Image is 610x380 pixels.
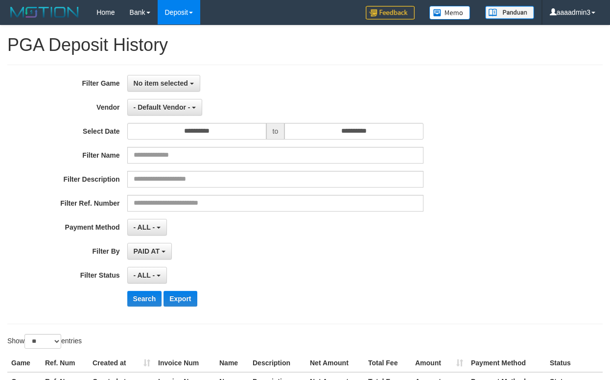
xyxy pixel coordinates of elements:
[366,6,415,20] img: Feedback.jpg
[154,354,215,372] th: Invoice Num
[215,354,249,372] th: Name
[306,354,364,372] th: Net Amount
[164,291,197,307] button: Export
[364,354,411,372] th: Total Fee
[7,5,82,20] img: MOTION_logo.png
[7,354,41,372] th: Game
[7,334,82,349] label: Show entries
[411,354,467,372] th: Amount
[127,243,172,260] button: PAID AT
[249,354,306,372] th: Description
[127,267,167,284] button: - ALL -
[134,271,155,279] span: - ALL -
[134,79,188,87] span: No item selected
[134,103,190,111] span: - Default Vendor -
[134,223,155,231] span: - ALL -
[127,291,162,307] button: Search
[127,219,167,236] button: - ALL -
[127,75,200,92] button: No item selected
[546,354,603,372] th: Status
[467,354,546,372] th: Payment Method
[89,354,154,372] th: Created at
[266,123,285,140] span: to
[7,35,603,55] h1: PGA Deposit History
[429,6,470,20] img: Button%20Memo.svg
[24,334,61,349] select: Showentries
[485,6,534,19] img: panduan.png
[127,99,203,116] button: - Default Vendor -
[41,354,89,372] th: Ref. Num
[134,247,160,255] span: PAID AT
